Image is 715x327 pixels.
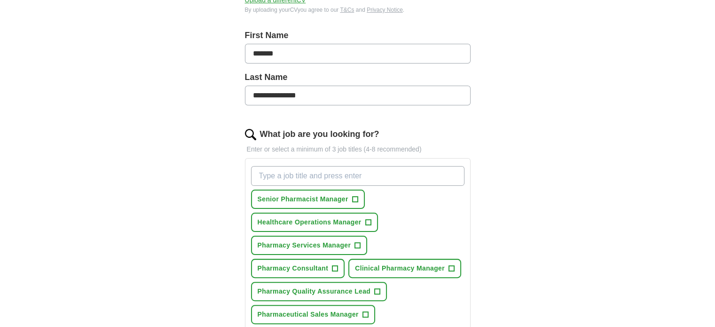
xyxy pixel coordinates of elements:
button: Pharmacy Quality Assurance Lead [251,282,387,301]
button: Pharmaceutical Sales Manager [251,305,375,324]
input: Type a job title and press enter [251,166,464,186]
a: Privacy Notice [367,7,403,13]
button: Clinical Pharmacy Manager [348,259,461,278]
button: Pharmacy Services Manager [251,236,368,255]
button: Pharmacy Consultant [251,259,345,278]
button: Senior Pharmacist Manager [251,190,365,209]
button: Healthcare Operations Manager [251,213,378,232]
label: What job are you looking for? [260,128,379,141]
p: Enter or select a minimum of 3 job titles (4-8 recommended) [245,144,471,154]
span: Pharmacy Quality Assurance Lead [258,287,371,296]
span: Pharmacy Services Manager [258,240,351,250]
span: Clinical Pharmacy Manager [355,263,445,273]
div: By uploading your CV you agree to our and . [245,6,471,14]
a: T&Cs [340,7,354,13]
span: Senior Pharmacist Manager [258,194,348,204]
span: Healthcare Operations Manager [258,217,361,227]
span: Pharmacy Consultant [258,263,329,273]
span: Pharmaceutical Sales Manager [258,310,359,319]
label: Last Name [245,71,471,84]
label: First Name [245,29,471,42]
img: search.png [245,129,256,140]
